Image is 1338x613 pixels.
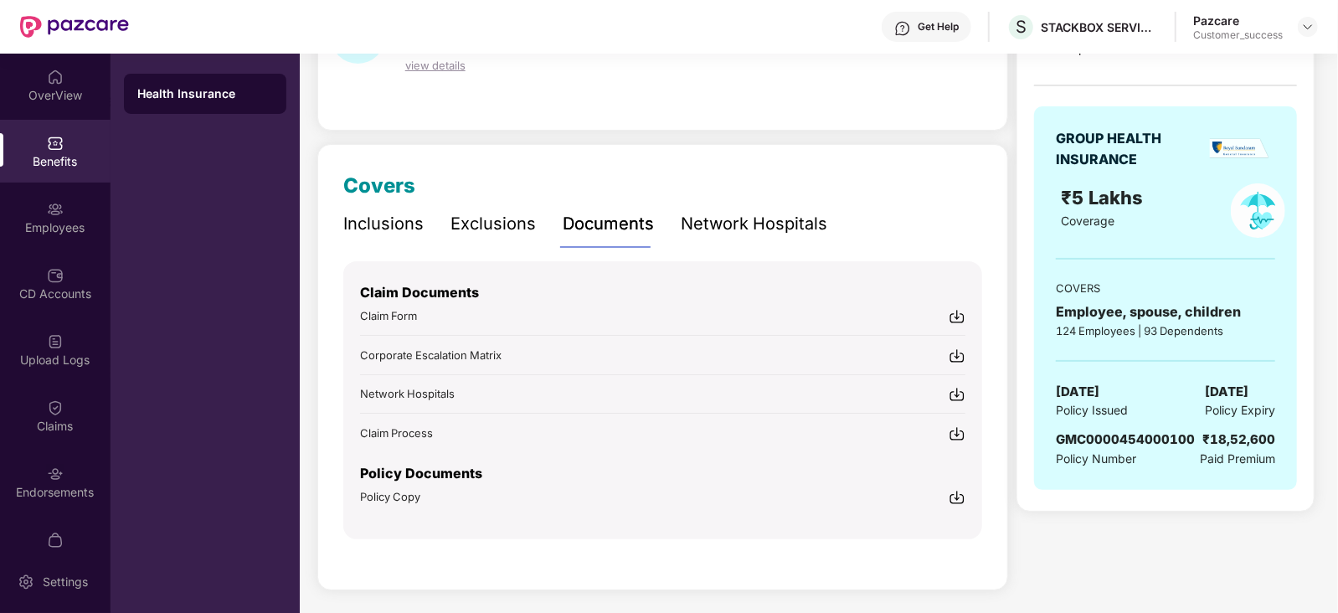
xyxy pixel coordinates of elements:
span: Claim Form [360,309,417,322]
span: [DATE] [1205,382,1248,402]
img: svg+xml;base64,PHN2ZyBpZD0iRW1wbG95ZWVzIiB4bWxucz0iaHR0cDovL3d3dy53My5vcmcvMjAwMC9zdmciIHdpZHRoPS... [47,201,64,218]
span: view details [405,59,466,72]
div: Settings [38,574,93,590]
span: GMC0000454000100 [1056,431,1195,447]
img: svg+xml;base64,PHN2ZyBpZD0iSGVscC0zMngzMiIgeG1sbnM9Imh0dHA6Ly93d3cudzMub3JnLzIwMDAvc3ZnIiB3aWR0aD... [894,20,911,37]
img: svg+xml;base64,PHN2ZyBpZD0iRG93bmxvYWQtMjR4MjQiIHhtbG5zPSJodHRwOi8vd3d3LnczLm9yZy8yMDAwL3N2ZyIgd2... [949,308,965,325]
div: COVERS [1056,280,1275,296]
div: Exclusions [450,211,536,237]
p: Claim Documents [360,282,965,303]
div: Get Help [918,20,959,33]
img: insurerLogo [1210,138,1269,159]
img: svg+xml;base64,PHN2ZyBpZD0iTXlfT3JkZXJzIiBkYXRhLW5hbWU9Ik15IE9yZGVycyIgeG1sbnM9Imh0dHA6Ly93d3cudz... [47,532,64,549]
div: Customer_success [1193,28,1283,42]
span: Paid Premium [1200,450,1275,468]
img: svg+xml;base64,PHN2ZyBpZD0iRG93bmxvYWQtMjR4MjQiIHhtbG5zPSJodHRwOi8vd3d3LnczLm9yZy8yMDAwL3N2ZyIgd2... [949,489,965,506]
div: Health Insurance [137,85,273,102]
span: Network Hospitals [360,387,455,400]
div: ₹18,52,600 [1202,430,1275,450]
div: 124 Employees | 93 Dependents [1056,322,1275,339]
div: Pazcare [1193,13,1283,28]
span: Claim Process [360,426,433,440]
span: Covers [343,173,415,198]
span: Policy Issued [1056,401,1128,420]
img: svg+xml;base64,PHN2ZyBpZD0iVXBsb2FkX0xvZ3MiIGRhdGEtbmFtZT0iVXBsb2FkIExvZ3MiIHhtbG5zPSJodHRwOi8vd3... [47,333,64,350]
span: Policy Number [1056,451,1136,466]
img: svg+xml;base64,PHN2ZyBpZD0iQ2xhaW0iIHhtbG5zPSJodHRwOi8vd3d3LnczLm9yZy8yMDAwL3N2ZyIgd2lkdGg9IjIwIi... [47,399,64,416]
div: Employee, spouse, children [1056,301,1275,322]
img: svg+xml;base64,PHN2ZyBpZD0iRG93bmxvYWQtMjR4MjQiIHhtbG5zPSJodHRwOi8vd3d3LnczLm9yZy8yMDAwL3N2ZyIgd2... [949,386,965,403]
div: Inclusions [343,211,424,237]
span: [DATE] [1056,382,1099,402]
p: Policy Documents [360,463,965,484]
span: Coverage [1061,214,1114,228]
div: GROUP HEALTH INSURANCE [1056,128,1202,170]
img: New Pazcare Logo [20,16,129,38]
span: ₹5 Lakhs [1061,187,1148,209]
span: Corporate Escalation Matrix [360,348,502,362]
img: svg+xml;base64,PHN2ZyBpZD0iRG93bmxvYWQtMjR4MjQiIHhtbG5zPSJodHRwOi8vd3d3LnczLm9yZy8yMDAwL3N2ZyIgd2... [949,425,965,442]
span: Policy Copy [360,490,420,503]
img: svg+xml;base64,PHN2ZyBpZD0iRHJvcGRvd24tMzJ4MzIiIHhtbG5zPSJodHRwOi8vd3d3LnczLm9yZy8yMDAwL3N2ZyIgd2... [1301,20,1315,33]
span: S [1016,17,1027,37]
img: svg+xml;base64,PHN2ZyBpZD0iQ0RfQWNjb3VudHMiIGRhdGEtbmFtZT0iQ0QgQWNjb3VudHMiIHhtbG5zPSJodHRwOi8vd3... [47,267,64,284]
div: Documents [563,211,654,237]
div: STACKBOX SERVICES PRIVATE LIMITED [1041,19,1158,35]
span: Policy Expiry [1205,401,1275,420]
img: svg+xml;base64,PHN2ZyBpZD0iQmVuZWZpdHMiIHhtbG5zPSJodHRwOi8vd3d3LnczLm9yZy8yMDAwL3N2ZyIgd2lkdGg9Ij... [47,135,64,152]
img: svg+xml;base64,PHN2ZyBpZD0iRW5kb3JzZW1lbnRzIiB4bWxucz0iaHR0cDovL3d3dy53My5vcmcvMjAwMC9zdmciIHdpZH... [47,466,64,482]
img: svg+xml;base64,PHN2ZyBpZD0iSG9tZSIgeG1sbnM9Imh0dHA6Ly93d3cudzMub3JnLzIwMDAvc3ZnIiB3aWR0aD0iMjAiIG... [47,69,64,85]
div: Network Hospitals [681,211,827,237]
img: policyIcon [1231,183,1285,238]
img: svg+xml;base64,PHN2ZyBpZD0iU2V0dGluZy0yMHgyMCIgeG1sbnM9Imh0dHA6Ly93d3cudzMub3JnLzIwMDAvc3ZnIiB3aW... [18,574,34,590]
img: svg+xml;base64,PHN2ZyBpZD0iRG93bmxvYWQtMjR4MjQiIHhtbG5zPSJodHRwOi8vd3d3LnczLm9yZy8yMDAwL3N2ZyIgd2... [949,348,965,364]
